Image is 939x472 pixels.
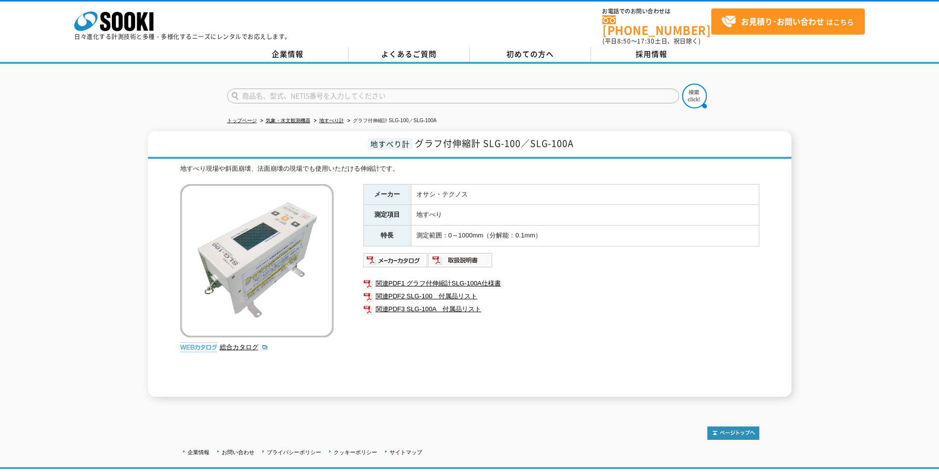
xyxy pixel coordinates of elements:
input: 商品名、型式、NETIS番号を入力してください [227,89,679,103]
td: オサシ・テクノス [411,184,759,205]
img: btn_search.png [682,84,707,108]
p: 日々進化する計測技術と多種・多様化するニーズにレンタルでお応えします。 [74,34,291,40]
img: webカタログ [180,342,217,352]
a: 関連PDF1 グラフ付伸縮計SLG-100A仕様書 [363,277,759,290]
span: 地すべり計 [368,138,412,149]
span: 17:30 [637,37,655,46]
img: 取扱説明書 [428,252,493,268]
li: グラフ付伸縮計 SLG-100／SLG-100A [346,116,437,126]
span: (平日 ～ 土日、祝日除く) [602,37,700,46]
img: トップページへ [707,426,759,440]
img: メーカーカタログ [363,252,428,268]
a: メーカーカタログ [363,259,428,266]
img: グラフ付伸縮計 SLG-100／SLG-100A [180,184,334,337]
a: 取扱説明書 [428,259,493,266]
a: クッキーポリシー [334,449,377,455]
td: 測定範囲：0～1000mm（分解能：0.1mm） [411,226,759,246]
a: よくあるご質問 [348,47,470,62]
a: お問い合わせ [222,449,254,455]
a: サイトマップ [390,449,422,455]
th: 特長 [363,226,411,246]
a: 総合カタログ [220,343,268,351]
a: 採用情報 [591,47,712,62]
a: 初めての方へ [470,47,591,62]
span: お電話でのお問い合わせは [602,8,711,14]
th: 測定項目 [363,205,411,226]
a: 気象・水文観測機器 [266,118,310,123]
span: はこちら [721,14,854,29]
a: 地すべり計 [319,118,344,123]
a: 関連PDF3 SLG-100A 付属品リスト [363,303,759,316]
a: 企業情報 [188,449,209,455]
td: 地すべり [411,205,759,226]
th: メーカー [363,184,411,205]
a: お見積り･お問い合わせはこちら [711,8,865,35]
a: 企業情報 [227,47,348,62]
a: [PHONE_NUMBER] [602,15,711,36]
strong: お見積り･お問い合わせ [741,15,824,27]
a: プライバシーポリシー [267,449,321,455]
a: 関連PDF2 SLG-100 付属品リスト [363,290,759,303]
div: 地すべり現場や斜面崩壊、法面崩壊の現場でも使用いただける伸縮計です。 [180,164,759,174]
span: グラフ付伸縮計 SLG-100／SLG-100A [415,137,574,150]
a: トップページ [227,118,257,123]
span: 初めての方へ [506,48,554,59]
span: 8:50 [617,37,631,46]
